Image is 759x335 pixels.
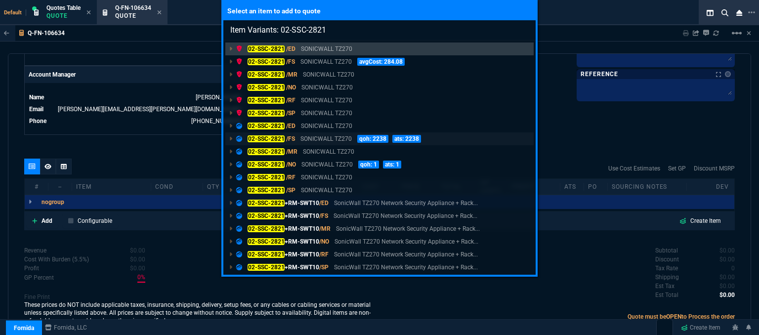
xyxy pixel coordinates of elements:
p: SONICWALL TZ270 [300,57,352,66]
span: /NO [286,161,296,168]
mark: 02-SSC-2821 [248,135,285,142]
p: qoh: 2238 [357,135,388,143]
mark: 02-SSC-2821 [248,71,285,78]
p: SonicWall TZ270 Network Security Appliance + Rackmount Kit RM-SW-T10 [334,263,478,272]
mark: 02-SSC-2821 [248,174,285,181]
p: SONICWALL TZ270 [301,109,352,118]
p: +RM-SWT10 [236,237,329,246]
p: +RM-SWT10 [236,199,329,208]
mark: 02-SSC-2821 [248,97,285,104]
span: /SP [286,187,295,194]
p: SonicWall TZ270 Network Security Appliance + Rackmount Kit RM-SW-T10 [334,199,478,208]
a: msbcCompanyName [42,323,90,332]
a: Create Item [677,320,724,335]
p: SONICWALL TZ270 [300,134,352,143]
mark: 02-SSC-2821 [248,161,285,168]
mark: 02-SSC-2821 [248,225,285,232]
p: SonicWall TZ270 Network Security Appliance + Rackmount Kit RM-SW-T10 [334,250,478,259]
span: /MR [286,71,297,78]
span: /ED [319,200,329,207]
p: SonicWall TZ270 Network Security Appliance + Rackmount Kit RM-SW-T10 [335,237,478,246]
mark: 02-SSC-2821 [248,123,285,129]
p: SONICWALL TZ270 [301,83,353,92]
span: /FS [286,58,295,65]
span: /MR [319,225,331,232]
input: Search... [223,20,536,40]
span: /ED [286,123,295,129]
p: qoh: 1 [358,161,379,168]
mark: 02-SSC-2821 [248,200,285,207]
span: /NO [286,84,296,91]
span: /RF [319,251,329,258]
p: SonicWall TZ270 Network Security Appliance + Rackmount Kit RM-SW-T10 [334,211,477,220]
p: ats: 1 [383,161,401,168]
p: SonicWall TZ270 Network Security Appliance + Rackmount Kit RM-SW-T10 [336,224,480,233]
span: /FS [286,135,295,142]
mark: 02-SSC-2821 [248,110,285,117]
p: +RM-SWT10 [236,250,329,259]
mark: 02-SSC-2821 [248,45,285,52]
p: SONICWALL TZ270 [301,96,352,105]
mark: 02-SSC-2821 [248,238,285,245]
p: SONICWALL TZ270 [301,44,352,53]
span: /MR [286,148,297,155]
mark: 02-SSC-2821 [248,187,285,194]
mark: 02-SSC-2821 [248,84,285,91]
p: SONICWALL TZ270 [301,122,352,130]
p: ats: 2238 [392,135,421,143]
p: +RM-SWT10 [236,263,329,272]
span: /SP [319,264,329,271]
p: SONICWALL TZ270 [303,70,354,79]
p: SONICWALL TZ270 [301,173,352,182]
span: /RF [286,174,295,181]
mark: 02-SSC-2821 [248,264,285,271]
p: Select an item to add to quote [223,2,536,20]
p: avgCost: 284.08 [357,58,405,66]
p: SONICWALL TZ270 [303,147,354,156]
mark: 02-SSC-2821 [248,58,285,65]
mark: 02-SSC-2821 [248,148,285,155]
span: /RF [286,97,295,104]
span: /NO [319,238,329,245]
mark: 02-SSC-2821 [248,251,285,258]
mark: 02-SSC-2821 [248,212,285,219]
span: /SP [286,110,295,117]
span: /FS [319,212,328,219]
p: +RM-SWT10 [236,224,331,233]
p: SONICWALL TZ270 [301,186,352,195]
p: +RM-SWT10 [236,211,328,220]
p: SONICWALL TZ270 [301,160,353,169]
span: /ED [286,45,295,52]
